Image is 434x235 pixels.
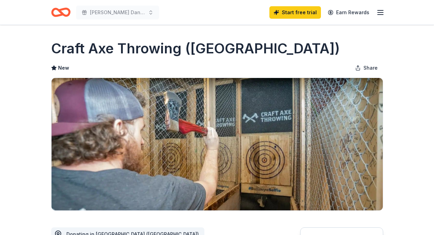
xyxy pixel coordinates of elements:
[76,6,159,19] button: [PERSON_NAME] Dance Clinic
[324,6,373,19] a: Earn Rewards
[363,64,378,72] span: Share
[269,6,321,19] a: Start free trial
[51,4,71,20] a: Home
[58,64,69,72] span: New
[90,8,145,17] span: [PERSON_NAME] Dance Clinic
[51,39,340,58] h1: Craft Axe Throwing ([GEOGRAPHIC_DATA])
[52,78,383,210] img: Image for Craft Axe Throwing (Omaha)
[350,61,383,75] button: Share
